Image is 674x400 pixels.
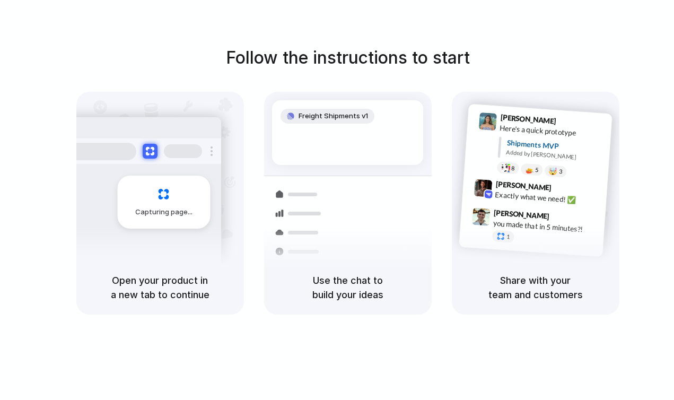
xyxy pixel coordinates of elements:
h1: Follow the instructions to start [226,45,470,71]
div: Shipments MVP [506,137,605,155]
h5: Open your product in a new tab to continue [89,273,231,302]
span: 5 [535,167,538,173]
div: Exactly what we need! ✅ [495,189,601,207]
span: [PERSON_NAME] [493,207,549,222]
span: 9:47 AM [553,212,574,224]
div: Here's a quick prototype [499,123,605,141]
h5: Use the chat to build your ideas [277,273,419,302]
span: 1 [506,234,510,240]
div: you made that in 5 minutes?! [493,218,599,236]
span: [PERSON_NAME] [500,111,556,127]
div: Added by [PERSON_NAME] [506,148,603,163]
div: 🤯 [548,167,557,175]
span: Freight Shipments v1 [299,111,368,121]
span: 8 [511,166,514,171]
span: Capturing page [135,207,194,218]
span: 3 [558,169,562,175]
h5: Share with your team and customers [465,273,607,302]
span: 9:42 AM [554,184,576,196]
span: [PERSON_NAME] [495,178,552,194]
span: 9:41 AM [559,117,581,129]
